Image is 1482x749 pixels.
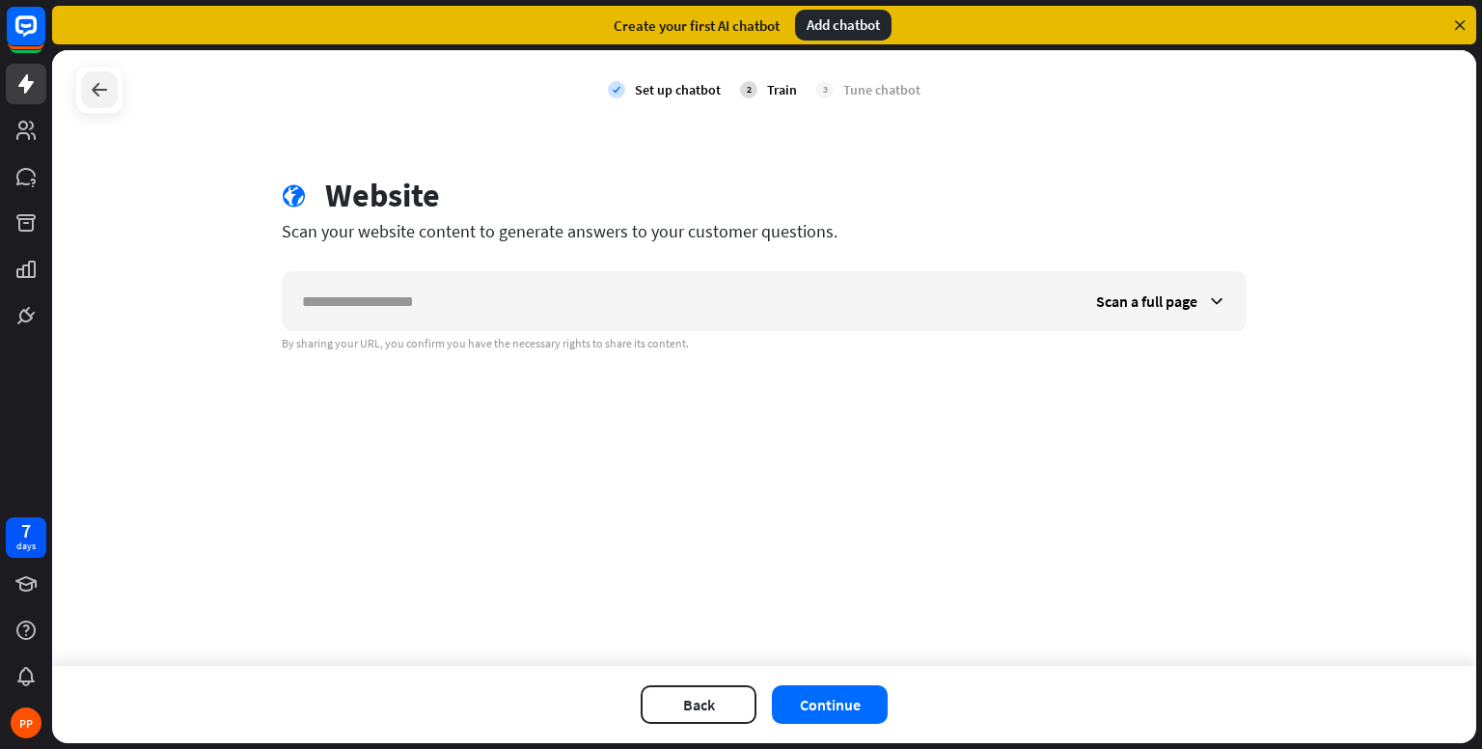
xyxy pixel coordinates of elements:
[641,685,756,724] button: Back
[282,220,1247,242] div: Scan your website content to generate answers to your customer questions.
[282,184,306,208] i: globe
[1096,291,1197,311] span: Scan a full page
[21,522,31,540] div: 7
[6,517,46,558] a: 7 days
[740,81,757,98] div: 2
[15,8,73,66] button: Open LiveChat chat widget
[772,685,888,724] button: Continue
[16,540,36,553] div: days
[614,16,780,35] div: Create your first AI chatbot
[325,176,440,215] div: Website
[608,81,625,98] i: check
[767,81,797,98] div: Train
[635,81,721,98] div: Set up chatbot
[795,10,892,41] div: Add chatbot
[282,336,1247,351] div: By sharing your URL, you confirm you have the necessary rights to share its content.
[816,81,834,98] div: 3
[843,81,920,98] div: Tune chatbot
[11,707,41,738] div: PP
